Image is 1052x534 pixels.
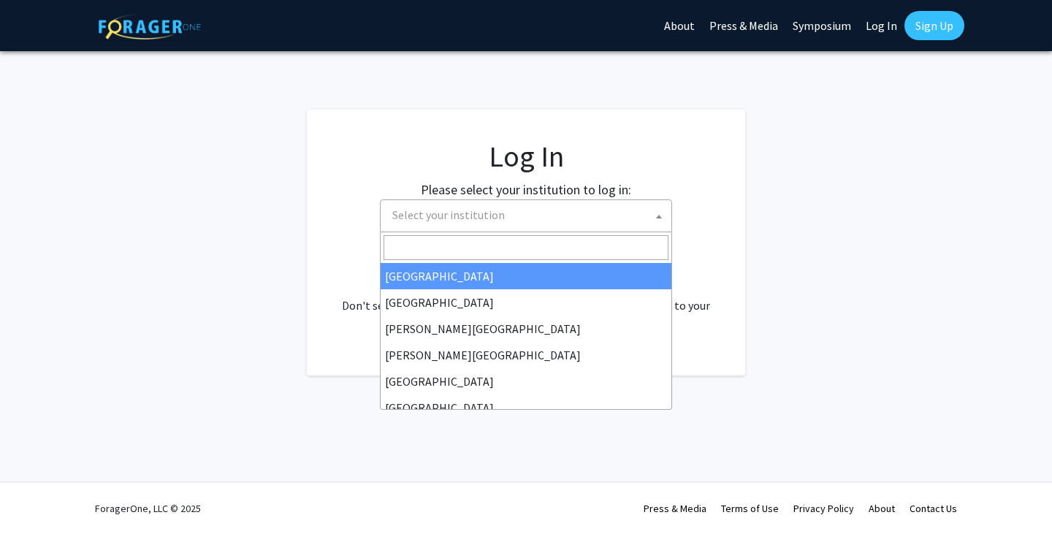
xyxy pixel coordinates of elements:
[381,342,671,368] li: [PERSON_NAME][GEOGRAPHIC_DATA]
[381,368,671,394] li: [GEOGRAPHIC_DATA]
[336,262,716,332] div: No account? . Don't see your institution? about bringing ForagerOne to your institution.
[381,316,671,342] li: [PERSON_NAME][GEOGRAPHIC_DATA]
[869,502,895,515] a: About
[392,207,505,222] span: Select your institution
[381,263,671,289] li: [GEOGRAPHIC_DATA]
[910,502,957,515] a: Contact Us
[381,289,671,316] li: [GEOGRAPHIC_DATA]
[644,502,706,515] a: Press & Media
[384,235,668,260] input: Search
[95,483,201,534] div: ForagerOne, LLC © 2025
[99,14,201,39] img: ForagerOne Logo
[336,139,716,174] h1: Log In
[11,468,62,523] iframe: Chat
[721,502,779,515] a: Terms of Use
[904,11,964,40] a: Sign Up
[381,394,671,421] li: [GEOGRAPHIC_DATA]
[386,200,671,230] span: Select your institution
[421,180,631,199] label: Please select your institution to log in:
[793,502,854,515] a: Privacy Policy
[380,199,672,232] span: Select your institution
